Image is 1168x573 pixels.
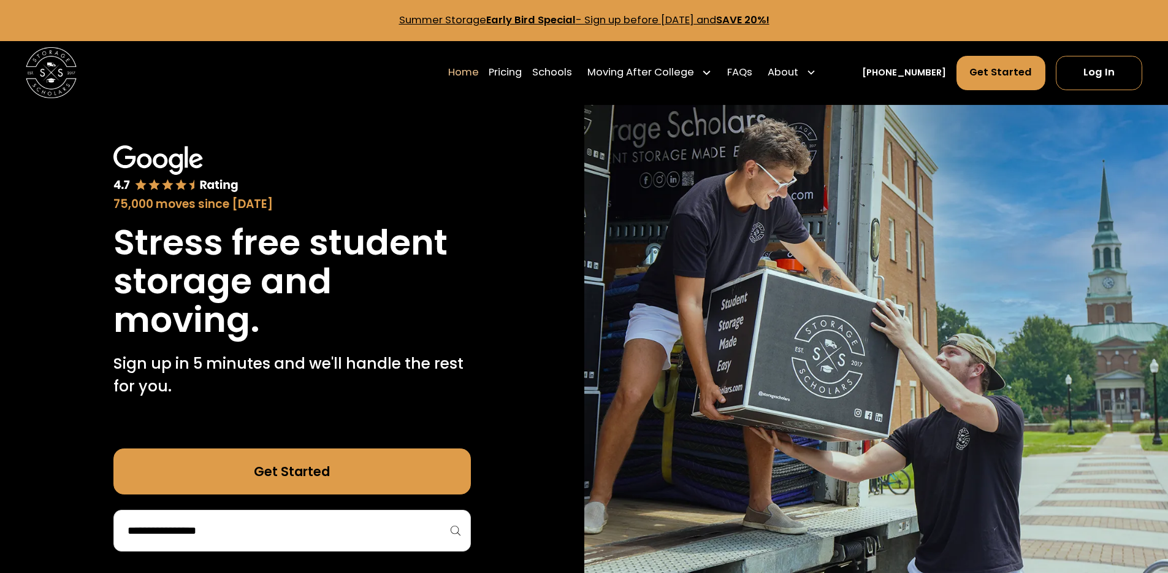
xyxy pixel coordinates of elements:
[716,13,769,27] strong: SAVE 20%!
[399,13,769,27] a: Summer StorageEarly Bird Special- Sign up before [DATE] andSAVE 20%!
[727,55,752,90] a: FAQs
[113,448,471,494] a: Get Started
[582,55,717,90] div: Moving After College
[26,47,77,98] img: Storage Scholars main logo
[113,223,471,339] h1: Stress free student storage and moving.
[587,65,694,80] div: Moving After College
[956,56,1046,90] a: Get Started
[1056,56,1142,90] a: Log In
[489,55,522,90] a: Pricing
[763,55,822,90] div: About
[862,66,946,80] a: [PHONE_NUMBER]
[532,55,572,90] a: Schools
[448,55,479,90] a: Home
[113,352,471,398] p: Sign up in 5 minutes and we'll handle the rest for you.
[768,65,798,80] div: About
[486,13,576,27] strong: Early Bird Special
[113,145,239,193] img: Google 4.7 star rating
[113,196,471,213] div: 75,000 moves since [DATE]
